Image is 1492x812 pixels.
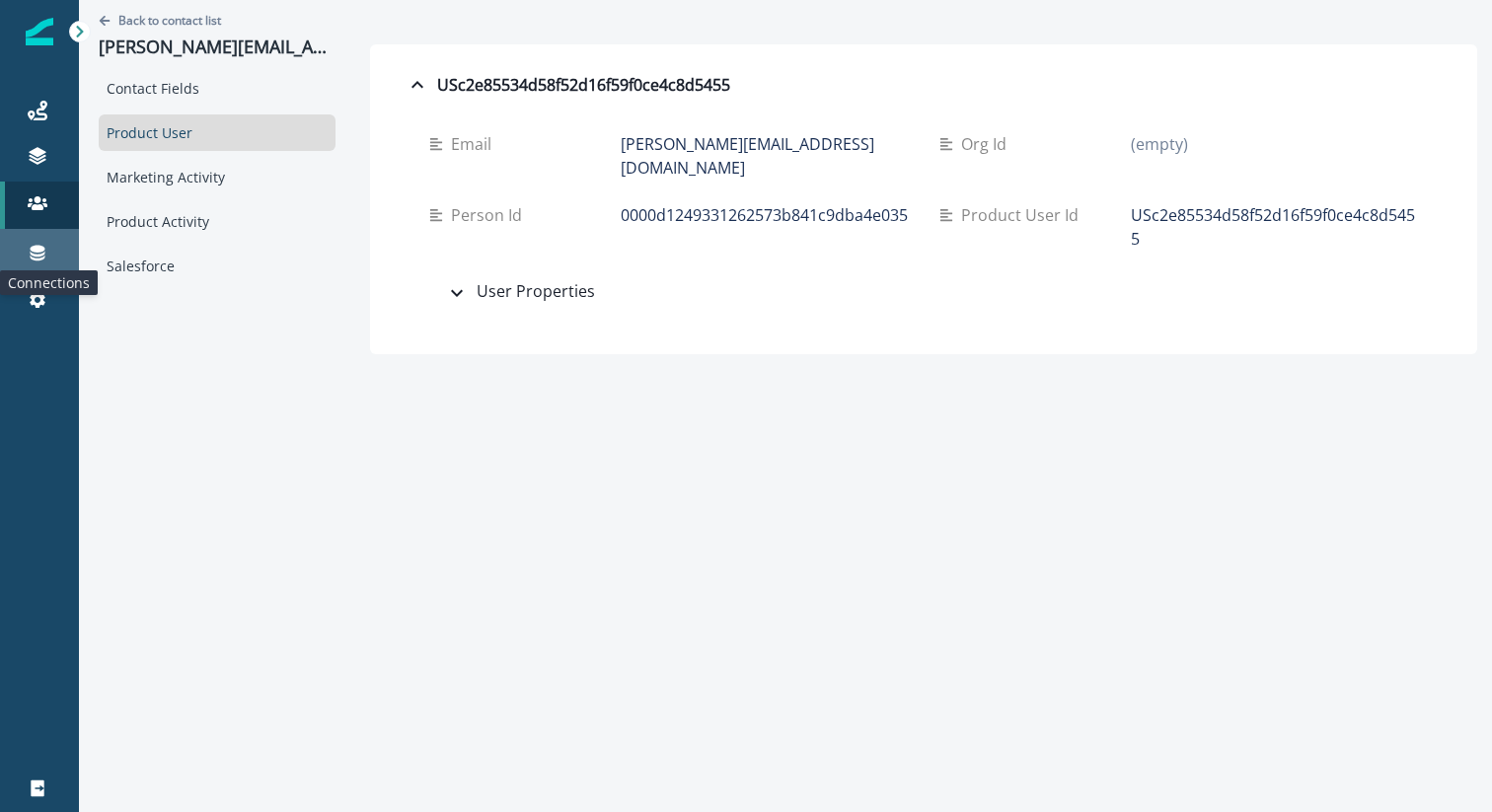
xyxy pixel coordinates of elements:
[1131,132,1188,156] p: (empty)
[99,203,336,240] div: Product Activity
[621,203,908,227] p: 0000d1249331262573b841c9dba4e035
[961,132,1014,156] p: Org id
[99,37,336,58] p: [PERSON_NAME][EMAIL_ADDRESS][DOMAIN_NAME]
[621,132,908,180] p: [PERSON_NAME][EMAIL_ADDRESS][DOMAIN_NAME]
[99,70,336,107] div: Contact Fields
[99,12,221,29] button: Go back
[1131,203,1418,251] p: USc2e85534d58f52d16f59f0ce4c8d5455
[451,203,530,227] p: Person id
[118,12,221,29] p: Back to contact list
[429,271,1418,313] button: User Properties
[390,105,1457,333] div: USc2e85534d58f52d16f59f0ce4c8d5455
[406,73,730,97] div: USc2e85534d58f52d16f59f0ce4c8d5455
[961,203,1086,227] p: Product user id
[390,65,1457,105] button: USc2e85534d58f52d16f59f0ce4c8d5455
[99,248,336,284] div: Salesforce
[451,132,499,156] p: Email
[99,114,336,151] div: Product User
[99,159,336,195] div: Marketing Activity
[445,279,595,305] div: User Properties
[26,18,53,45] img: Inflection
